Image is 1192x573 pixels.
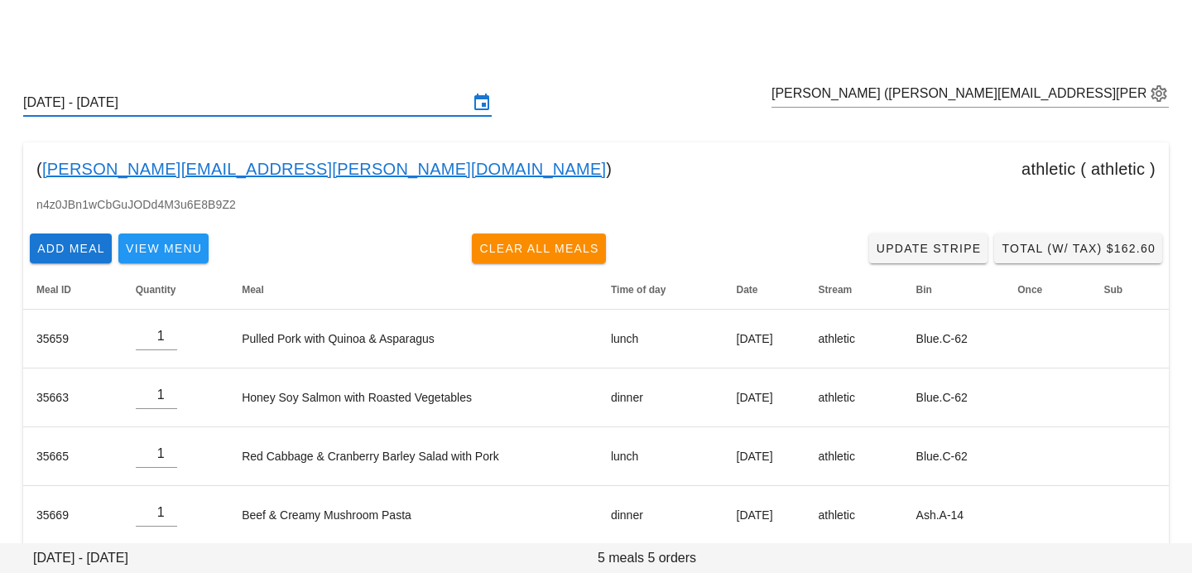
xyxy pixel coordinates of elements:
[723,310,805,368] td: [DATE]
[30,234,112,263] button: Add Meal
[36,242,105,255] span: Add Meal
[598,486,723,545] td: dinner
[723,486,805,545] td: [DATE]
[903,368,1005,427] td: Blue.C-62
[242,284,264,296] span: Meal
[805,427,903,486] td: athletic
[1090,270,1169,310] th: Sub: Not sorted. Activate to sort ascending.
[23,427,123,486] td: 35665
[23,270,123,310] th: Meal ID: Not sorted. Activate to sort ascending.
[805,368,903,427] td: athletic
[228,270,598,310] th: Meal: Not sorted. Activate to sort ascending.
[23,142,1169,195] div: ( ) athletic ( athletic )
[478,242,599,255] span: Clear All Meals
[228,310,598,368] td: Pulled Pork with Quinoa & Asparagus
[903,270,1005,310] th: Bin: Not sorted. Activate to sort ascending.
[136,284,176,296] span: Quantity
[228,368,598,427] td: Honey Soy Salmon with Roasted Vegetables
[994,234,1162,263] button: Total (w/ Tax) $162.60
[118,234,209,263] button: View Menu
[228,486,598,545] td: Beef & Creamy Mushroom Pasta
[123,270,228,310] th: Quantity: Not sorted. Activate to sort ascending.
[723,427,805,486] td: [DATE]
[903,310,1005,368] td: Blue.C-62
[598,368,723,427] td: dinner
[723,368,805,427] td: [DATE]
[903,486,1005,545] td: Ash.A-14
[125,242,202,255] span: View Menu
[228,427,598,486] td: Red Cabbage & Cranberry Barley Salad with Pork
[1001,242,1156,255] span: Total (w/ Tax) $162.60
[598,270,723,310] th: Time of day: Not sorted. Activate to sort ascending.
[903,427,1005,486] td: Blue.C-62
[819,284,853,296] span: Stream
[23,310,123,368] td: 35659
[36,284,71,296] span: Meal ID
[723,270,805,310] th: Date: Not sorted. Activate to sort ascending.
[771,80,1146,107] input: Search by email or name
[1103,284,1122,296] span: Sub
[805,486,903,545] td: athletic
[611,284,666,296] span: Time of day
[737,284,758,296] span: Date
[876,242,982,255] span: Update Stripe
[23,368,123,427] td: 35663
[23,195,1169,227] div: n4z0JBn1wCbGuJODd4M3u6E8B9Z2
[598,427,723,486] td: lunch
[23,486,123,545] td: 35669
[1017,284,1042,296] span: Once
[1149,84,1169,104] button: appended action
[805,270,903,310] th: Stream: Not sorted. Activate to sort ascending.
[42,156,606,182] a: [PERSON_NAME][EMAIL_ADDRESS][PERSON_NAME][DOMAIN_NAME]
[805,310,903,368] td: athletic
[598,310,723,368] td: lunch
[472,234,606,263] button: Clear All Meals
[916,284,932,296] span: Bin
[869,234,988,263] a: Update Stripe
[1004,270,1090,310] th: Once: Not sorted. Activate to sort ascending.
